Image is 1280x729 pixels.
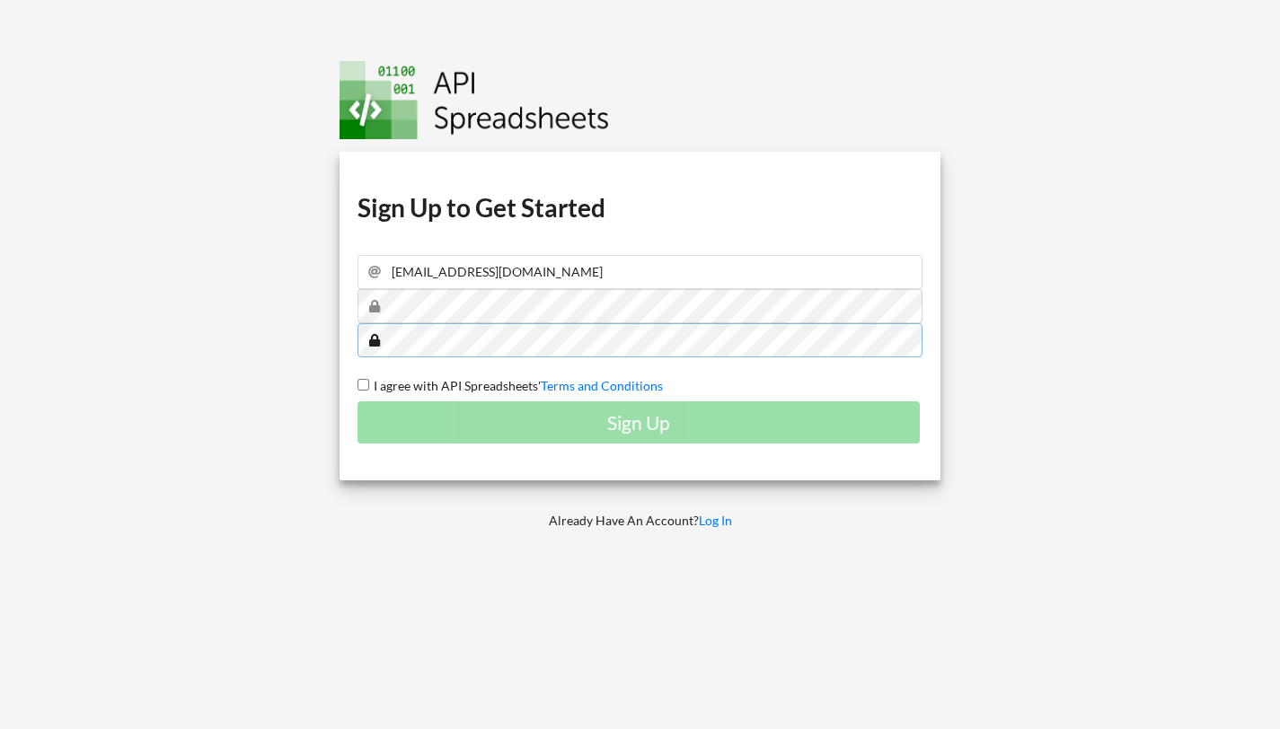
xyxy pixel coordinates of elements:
[358,191,923,224] h1: Sign Up to Get Started
[340,61,609,139] img: Logo.png
[699,513,732,528] a: Log In
[327,512,954,530] p: Already Have An Account?
[369,378,541,393] span: I agree with API Spreadsheets'
[358,255,923,289] input: Email
[541,378,663,393] a: Terms and Conditions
